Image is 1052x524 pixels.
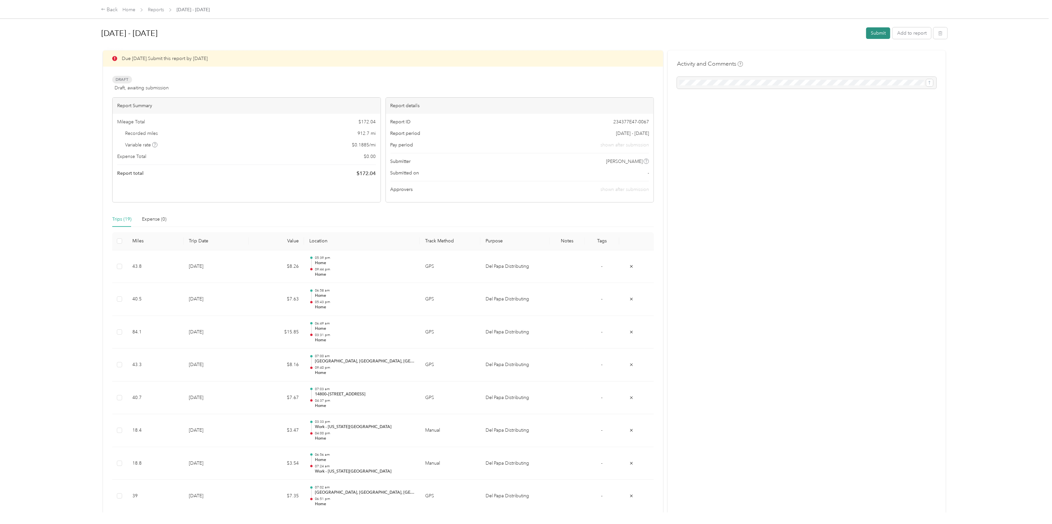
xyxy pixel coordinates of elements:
span: $ 172.04 [359,118,376,125]
span: Draft [112,76,132,83]
span: Mileage Total [117,118,145,125]
span: - [601,296,602,302]
td: Del Papa Distributing [480,316,550,349]
td: $7.63 [249,283,304,316]
span: [PERSON_NAME] [606,158,643,165]
p: 03:31 pm [315,333,415,337]
td: GPS [420,480,480,513]
span: - [601,460,602,466]
span: - [601,362,602,367]
h1: Aug 1 - 31, 2025 [101,25,862,41]
td: Del Papa Distributing [480,283,550,316]
p: Home [315,403,415,409]
h4: Activity and Comments [677,60,743,68]
td: 18.8 [127,447,184,480]
th: Track Method [420,232,480,250]
p: 09:44 pm [315,267,415,272]
th: Miles [127,232,184,250]
td: [DATE] [184,414,249,447]
td: 39 [127,480,184,513]
span: - [601,493,602,499]
td: GPS [420,349,480,382]
td: GPS [420,382,480,415]
td: $8.26 [249,250,304,283]
td: [DATE] [184,250,249,283]
div: Report details [386,98,654,114]
td: [DATE] [184,283,249,316]
div: Trips (19) [112,216,131,223]
p: 04:00 pm [315,431,415,436]
td: 43.8 [127,250,184,283]
div: Rename [102,41,128,57]
td: Del Papa Distributing [480,250,550,283]
td: Manual [420,447,480,480]
span: Approvers [390,186,413,193]
p: [GEOGRAPHIC_DATA], [GEOGRAPHIC_DATA], [GEOGRAPHIC_DATA], [GEOGRAPHIC_DATA] [315,490,415,496]
p: Home [315,304,415,310]
td: $15.85 [249,316,304,349]
p: Home [315,293,415,299]
th: Tags [585,232,619,250]
td: $8.16 [249,349,304,382]
button: Submit [866,27,890,39]
span: - [601,427,602,433]
p: 14800–[STREET_ADDRESS] [315,391,415,397]
td: Del Papa Distributing [480,480,550,513]
span: Expense Total [117,153,146,160]
span: Submitted on [390,170,419,176]
div: Expense (0) [142,216,166,223]
td: Del Papa Distributing [480,382,550,415]
td: Del Papa Distributing [480,349,550,382]
span: Submitter [390,158,411,165]
td: 18.4 [127,414,184,447]
span: Pay period [390,141,413,148]
th: Notes [550,232,584,250]
span: shown after submission [600,187,649,192]
span: 912.7 mi [358,130,376,137]
td: [DATE] [184,447,249,480]
span: 234377E47-0067 [613,118,649,125]
a: Reports [148,7,164,13]
td: [DATE] [184,349,249,382]
iframe: Everlance-gr Chat Button Frame [1015,487,1052,524]
span: Report period [390,130,421,137]
td: [DATE] [184,316,249,349]
p: [GEOGRAPHIC_DATA], [GEOGRAPHIC_DATA], [GEOGRAPHIC_DATA] [315,358,415,364]
p: Home [315,436,415,442]
span: $ 0.1885 / mi [352,141,376,148]
p: 03:33 pm [315,419,415,424]
p: Home [315,457,415,463]
td: $3.54 [249,447,304,480]
p: Work - [US_STATE][GEOGRAPHIC_DATA] [315,424,415,430]
td: GPS [420,250,480,283]
td: 40.5 [127,283,184,316]
p: Home [315,272,415,278]
td: GPS [420,283,480,316]
td: 84.1 [127,316,184,349]
td: [DATE] [184,382,249,415]
p: 06:56 am [315,452,415,457]
td: $3.47 [249,414,304,447]
div: Due [DATE]. Submit this report by [DATE] [103,50,663,67]
th: Location [304,232,420,250]
th: Value [249,232,304,250]
span: $ 0.00 [364,153,376,160]
td: Del Papa Distributing [480,414,550,447]
p: 06:51 pm [315,497,415,501]
td: $7.67 [249,382,304,415]
p: 09:40 pm [315,365,415,370]
th: Purpose [480,232,550,250]
span: - [601,329,602,335]
td: Manual [420,414,480,447]
p: Home [315,501,415,507]
td: 40.7 [127,382,184,415]
td: GPS [420,316,480,349]
p: 06:49 am [315,321,415,326]
p: 04:37 pm [315,398,415,403]
span: $ 172.04 [357,170,376,177]
span: - [601,263,602,269]
td: [DATE] [184,480,249,513]
p: 05:43 pm [315,300,415,304]
td: $7.35 [249,480,304,513]
span: - [648,170,649,176]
